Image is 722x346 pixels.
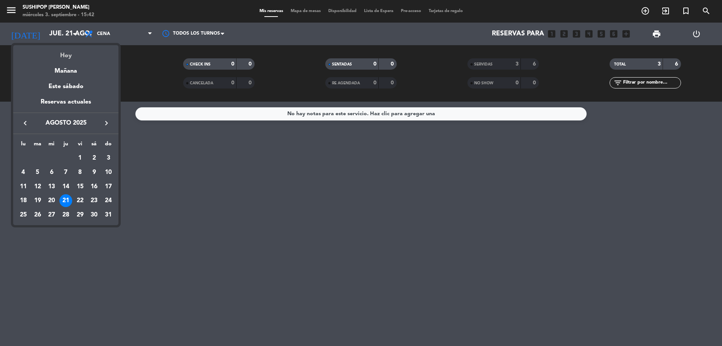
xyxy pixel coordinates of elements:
[32,118,100,128] span: agosto 2025
[87,194,102,208] td: 23 de agosto de 2025
[87,208,102,222] td: 30 de agosto de 2025
[88,180,100,193] div: 16
[30,194,45,208] td: 19 de agosto de 2025
[44,180,59,194] td: 13 de agosto de 2025
[17,194,30,207] div: 18
[59,165,73,180] td: 7 de agosto de 2025
[59,194,72,207] div: 21
[101,208,115,222] td: 31 de agosto de 2025
[102,152,115,165] div: 3
[87,140,102,151] th: sábado
[45,166,58,179] div: 6
[102,194,115,207] div: 24
[101,151,115,165] td: 3 de agosto de 2025
[87,180,102,194] td: 16 de agosto de 2025
[45,209,58,221] div: 27
[88,152,100,165] div: 2
[30,140,45,151] th: martes
[74,194,86,207] div: 22
[73,151,87,165] td: 1 de agosto de 2025
[45,180,58,193] div: 13
[31,209,44,221] div: 26
[44,194,59,208] td: 20 de agosto de 2025
[73,180,87,194] td: 15 de agosto de 2025
[59,166,72,179] div: 7
[59,140,73,151] th: jueves
[21,119,30,128] i: keyboard_arrow_left
[74,209,86,221] div: 29
[73,208,87,222] td: 29 de agosto de 2025
[59,180,72,193] div: 14
[30,180,45,194] td: 12 de agosto de 2025
[102,209,115,221] div: 31
[17,180,30,193] div: 11
[17,209,30,221] div: 25
[16,208,30,222] td: 25 de agosto de 2025
[16,151,73,165] td: AGO.
[74,152,86,165] div: 1
[59,209,72,221] div: 28
[102,180,115,193] div: 17
[102,166,115,179] div: 10
[59,194,73,208] td: 21 de agosto de 2025
[17,166,30,179] div: 4
[73,140,87,151] th: viernes
[16,194,30,208] td: 18 de agosto de 2025
[74,180,86,193] div: 15
[45,194,58,207] div: 20
[31,166,44,179] div: 5
[101,194,115,208] td: 24 de agosto de 2025
[100,118,113,128] button: keyboard_arrow_right
[13,97,118,113] div: Reservas actuales
[73,165,87,180] td: 8 de agosto de 2025
[30,165,45,180] td: 5 de agosto de 2025
[44,140,59,151] th: miércoles
[101,140,115,151] th: domingo
[88,209,100,221] div: 30
[44,165,59,180] td: 6 de agosto de 2025
[87,151,102,165] td: 2 de agosto de 2025
[13,45,118,61] div: Hoy
[30,208,45,222] td: 26 de agosto de 2025
[13,61,118,76] div: Mañana
[87,165,102,180] td: 9 de agosto de 2025
[13,76,118,97] div: Este sábado
[59,180,73,194] td: 14 de agosto de 2025
[44,208,59,222] td: 27 de agosto de 2025
[59,208,73,222] td: 28 de agosto de 2025
[88,194,100,207] div: 23
[18,118,32,128] button: keyboard_arrow_left
[88,166,100,179] div: 9
[74,166,86,179] div: 8
[101,180,115,194] td: 17 de agosto de 2025
[16,140,30,151] th: lunes
[16,180,30,194] td: 11 de agosto de 2025
[102,119,111,128] i: keyboard_arrow_right
[16,165,30,180] td: 4 de agosto de 2025
[73,194,87,208] td: 22 de agosto de 2025
[101,165,115,180] td: 10 de agosto de 2025
[31,194,44,207] div: 19
[31,180,44,193] div: 12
